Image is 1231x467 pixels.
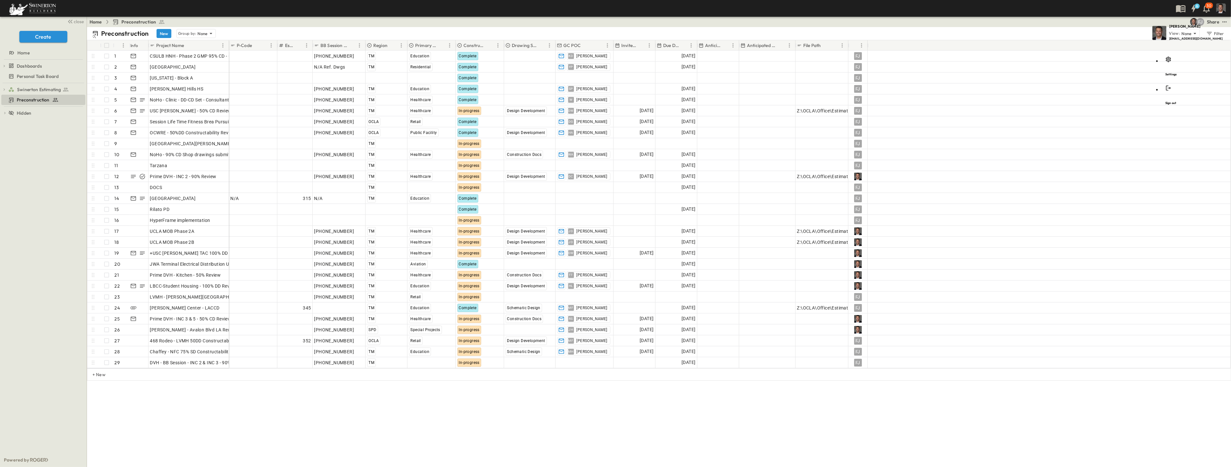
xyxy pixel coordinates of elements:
span: Aviation [411,262,426,266]
span: N/A [314,195,323,202]
span: In-progress [459,174,480,179]
span: DW [568,110,574,111]
span: [PERSON_NAME] [577,130,607,135]
div: FJ [854,96,862,104]
span: Education [411,87,430,91]
span: In-progress [459,185,480,190]
span: TM [369,141,375,146]
button: Menu [546,42,553,49]
span: In-progress [459,251,480,255]
span: [PHONE_NUMBER] [314,86,354,92]
button: Menu [356,42,363,49]
span: Complete [459,130,477,135]
span: [PHONE_NUMBER] [314,283,354,289]
span: [DATE] [682,151,695,158]
div: FJ [854,118,862,126]
span: TM [369,54,375,58]
div: FJ [854,52,862,60]
span: [DATE] [682,162,695,169]
span: TM [369,284,375,288]
p: None [197,30,208,37]
img: Profile Picture [854,282,862,290]
span: Retail [411,119,421,124]
p: 16 [115,217,119,224]
p: 7 [115,119,117,125]
div: Owner [848,40,868,51]
span: Z:\OCLA\Office\Estimating Shared\OCLA DRYWALL DIVISION\00. --- 2024 Estimates\[PHONE_NUMBER] [GEO... [797,173,1065,180]
span: Complete [459,119,477,124]
p: 4 [115,86,117,92]
button: Create [19,31,67,43]
span: TM [369,273,375,277]
span: [DATE] [640,249,654,257]
span: [PHONE_NUMBER] [314,108,354,114]
span: TM [369,98,375,102]
span: [PHONE_NUMBER] [314,151,354,158]
span: Healthcare [411,273,431,277]
span: [PHONE_NUMBER] [314,53,354,59]
span: [PHONE_NUMBER] [314,129,354,136]
span: Prime DVH - Kitchen - 50% Review [150,272,221,278]
p: Project Name [156,42,184,49]
button: Sort [851,42,858,49]
button: Menu [786,42,793,49]
div: FJ [854,293,862,301]
p: Primary Market [415,42,437,49]
span: [DATE] [682,271,695,279]
span: [DATE] [640,151,654,158]
button: Sort [439,42,446,49]
span: Complete [459,196,477,201]
a: Dashboards [8,62,84,71]
span: Complete [459,65,477,69]
div: FJ [854,162,862,169]
button: Sort [582,42,589,49]
div: FJ [854,107,862,115]
span: [PHONE_NUMBER] [314,173,354,180]
button: New [157,29,171,38]
span: NoHo - 90% CD Shop drawings submittal review [150,151,251,158]
span: Complete [459,98,477,102]
button: Menu [687,42,695,49]
span: Retail [411,295,421,299]
button: Sort [296,42,303,49]
div: Swinerton Estimatingtest [1,84,85,95]
span: NoHo - Clinic - DD-CD Set - Consultants Review [150,97,248,103]
p: 30 [1207,3,1211,8]
span: [DATE] [682,52,695,60]
span: [PHONE_NUMBER] [314,119,354,125]
p: 21 [115,272,119,278]
button: Sort [348,42,356,49]
span: [DATE] [640,129,654,136]
span: [PERSON_NAME] [577,108,607,113]
span: Healthcare [411,98,431,102]
div: FJ [854,195,862,202]
button: Sort [778,42,786,49]
span: Design Development [507,251,545,255]
h6: Sign out [1165,100,1223,106]
button: Menu [604,42,611,49]
span: [PERSON_NAME] [577,152,607,157]
span: Preconstruction [17,97,50,103]
img: Profile Picture [854,227,862,235]
button: close [65,17,85,26]
p: 15 [115,206,119,213]
p: 3 [115,75,117,81]
h6: Settings [1165,71,1223,78]
span: [DATE] [682,205,695,213]
p: 12 [115,173,119,180]
span: JWA Terminal Electrical Distribution Upgrades [150,261,247,267]
button: Menu [446,42,453,49]
span: Design Development [507,240,545,244]
p: Drawing Status [512,42,537,49]
p: BB Session ID [320,42,347,49]
p: 18 [115,239,119,245]
span: Session Life Time Fitness Brea Pursuit - Constructability [150,119,268,125]
span: Design Development [507,130,545,135]
button: Sort [722,42,729,49]
span: Z:\OCLA\Office\Estimating Shared\OCLA DRYWALL DIVISION\00. --- 2024 Estimates\[PHONE_NUMBER] USC ... [797,108,1095,114]
img: Profile Picture [854,271,862,279]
